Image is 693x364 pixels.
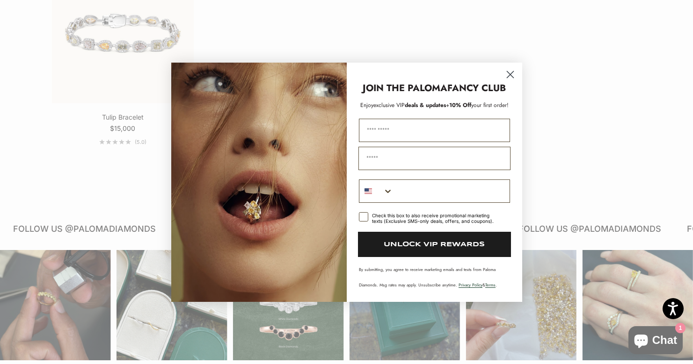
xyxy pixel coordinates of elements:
input: Email [358,147,511,170]
span: + your first order! [446,101,509,109]
span: & . [459,282,497,288]
div: Check this box to also receive promotional marketing texts (Exclusive SMS-only deals, offers, and... [372,213,499,224]
a: Terms [485,282,496,288]
a: Privacy Policy [459,282,482,288]
span: Enjoy [360,101,373,109]
span: 10% Off [449,101,471,109]
input: First Name [359,119,510,142]
button: Search Countries [359,180,393,202]
strong: FANCY CLUB [447,81,506,95]
img: United States [365,187,372,195]
span: exclusive VIP [373,101,405,109]
img: Loading... [171,63,347,302]
button: Close dialog [502,66,518,83]
span: deals & updates [373,101,446,109]
button: UNLOCK VIP REWARDS [358,232,511,257]
strong: JOIN THE PALOMA [363,81,447,95]
p: By submitting, you agree to receive marketing emails and texts from Paloma Diamonds. Msg rates ma... [359,266,510,288]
